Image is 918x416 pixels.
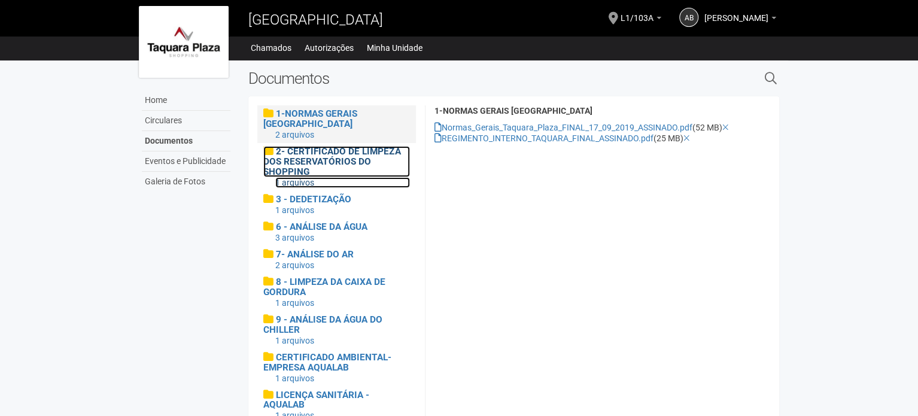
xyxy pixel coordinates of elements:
[621,15,661,25] a: L1/103A
[248,69,642,87] h2: Documentos
[263,146,400,177] span: 2- CERTIFICADO DE LIMPEZA DOS RESERVATÓRIOS DO SHOPPING
[434,133,770,144] div: (25 MB)
[679,8,698,27] a: AB
[276,221,367,232] span: 6 - ANÁLISE DA ÁGUA
[434,106,592,116] strong: 1-NORMAS GERAIS [GEOGRAPHIC_DATA]
[263,314,410,346] a: 9 - ANÁLISE DA ÁGUA DO CHILLER 1 arquivos
[275,232,410,243] div: 3 arquivos
[305,40,354,56] a: Autorizações
[263,194,410,215] a: 3 - DEDETIZAÇÃO 1 arquivos
[434,122,770,133] div: (52 MB)
[263,314,382,335] span: 9 - ANÁLISE DA ÁGUA DO CHILLER
[263,352,391,373] span: CERTIFICADO AMBIENTAL- EMPRESA AQUALAB
[275,373,410,384] div: 1 arquivos
[722,123,729,132] a: Excluir
[263,352,410,384] a: CERTIFICADO AMBIENTAL- EMPRESA AQUALAB 1 arquivos
[275,260,410,271] div: 2 arquivos
[276,194,351,205] span: 3 - DEDETIZAÇÃO
[263,390,369,411] span: LICENÇA SANITÁRIA - AQUALAB
[142,131,230,151] a: Documentos
[276,249,354,260] span: 7- ANÁLISE DO AR
[275,129,410,140] div: 2 arquivos
[263,146,410,188] a: 2- CERTIFICADO DE LIMPEZA DOS RESERVATÓRIOS DO SHOPPING 1 arquivos
[621,2,653,23] span: L1/103A
[142,90,230,111] a: Home
[251,40,291,56] a: Chamados
[704,2,768,23] span: André Bileviciuis Tijunelis
[275,205,410,215] div: 1 arquivos
[139,6,229,78] img: logo.jpg
[263,108,410,140] a: 1-NORMAS GERAIS [GEOGRAPHIC_DATA] 2 arquivos
[683,133,690,143] a: Excluir
[142,151,230,172] a: Eventos e Publicidade
[275,297,410,308] div: 1 arquivos
[142,111,230,131] a: Circulares
[704,15,776,25] a: [PERSON_NAME]
[275,177,410,188] div: 1 arquivos
[142,172,230,192] a: Galeria de Fotos
[263,249,410,271] a: 7- ANÁLISE DO AR 2 arquivos
[275,335,410,346] div: 1 arquivos
[367,40,422,56] a: Minha Unidade
[434,123,692,132] a: Normas_Gerais_Taquara_Plaza_FINAL_17_09_2019_ASSINADO.pdf
[263,277,410,308] a: 8 - LIMPEZA DA CAIXA DE GORDURA 1 arquivos
[248,11,383,28] span: [GEOGRAPHIC_DATA]
[263,221,410,243] a: 6 - ANÁLISE DA ÁGUA 3 arquivos
[434,133,653,143] a: REGIMENTO_INTERNO_TAQUARA_FINAL_ASSINADO.pdf
[263,277,385,297] span: 8 - LIMPEZA DA CAIXA DE GORDURA
[263,108,357,129] span: 1-NORMAS GERAIS [GEOGRAPHIC_DATA]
